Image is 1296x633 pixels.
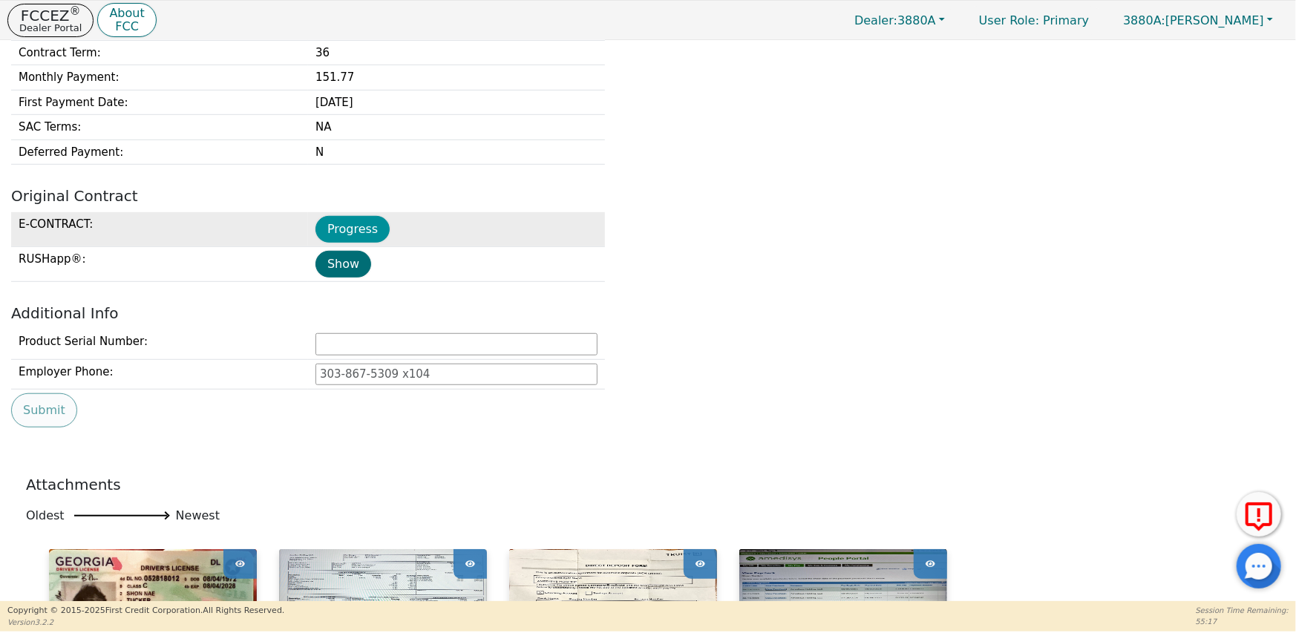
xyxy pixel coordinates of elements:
[11,304,1285,322] h2: Additional Info
[11,40,308,65] td: Contract Term :
[1196,616,1289,627] p: 55:17
[7,4,94,37] button: FCCEZ®Dealer Portal
[1237,492,1281,537] button: Report Error to FCC
[315,364,598,386] input: 303-867-5309 x104
[839,9,960,32] button: Dealer:3880A
[11,247,308,282] td: RUSHapp® :
[11,329,308,359] td: Product Serial Number:
[109,7,144,19] p: About
[308,65,605,91] td: 151.77
[97,3,156,38] button: AboutFCC
[315,251,371,278] button: Show
[11,212,308,247] td: E-CONTRACT :
[308,40,605,65] td: 36
[1123,13,1165,27] span: 3880A:
[1107,9,1289,32] button: 3880A:[PERSON_NAME]
[11,359,308,390] td: Employer Phone:
[308,115,605,140] td: NA
[109,21,144,33] p: FCC
[1196,605,1289,616] p: Session Time Remaining:
[176,507,220,525] span: Newest
[19,8,82,23] p: FCCEZ
[854,13,897,27] span: Dealer:
[203,606,284,615] span: All Rights Reserved.
[308,140,605,165] td: N
[26,476,1270,493] h2: Attachments
[11,65,308,91] td: Monthly Payment :
[979,13,1039,27] span: User Role :
[854,13,936,27] span: 3880A
[26,507,65,525] span: Oldest
[70,4,81,18] sup: ®
[315,216,390,243] button: Progress
[964,6,1104,35] a: User Role: Primary
[11,140,308,165] td: Deferred Payment :
[19,23,82,33] p: Dealer Portal
[1123,13,1264,27] span: [PERSON_NAME]
[964,6,1104,35] p: Primary
[11,90,308,115] td: First Payment Date :
[11,115,308,140] td: SAC Terms :
[7,617,284,628] p: Version 3.2.2
[11,187,1285,205] h2: Original Contract
[308,90,605,115] td: [DATE]
[7,605,284,617] p: Copyright © 2015- 2025 First Credit Corporation.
